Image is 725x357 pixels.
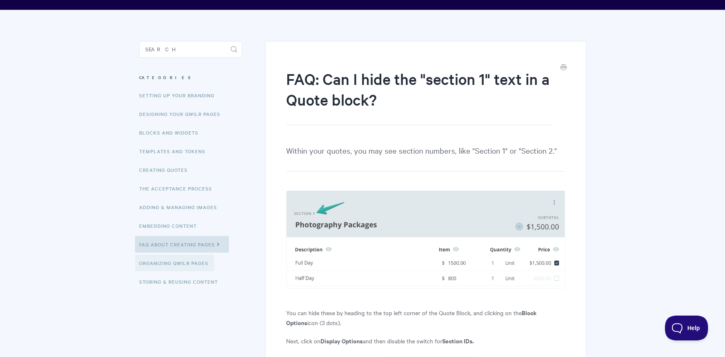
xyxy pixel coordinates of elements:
[139,70,242,85] h3: Categories
[446,336,472,345] strong: ection IDs
[472,336,474,345] b: .
[139,124,205,141] a: Blocks and Widgets
[139,143,212,159] a: Templates and Tokens
[139,87,221,104] a: Setting up your Branding
[286,308,565,328] p: You can hide these by heading to the top left corner of the Quote Block, and clicking on the icon...
[286,308,537,327] strong: Block Options
[139,106,226,122] a: Designing Your Qwilr Pages
[139,162,194,178] a: Creating Quotes
[139,217,203,234] a: Embedding Content
[665,316,708,340] iframe: Toggle Customer Support
[560,63,567,72] a: Print this Article
[139,199,223,215] a: Adding & Managing Images
[442,336,446,345] b: S
[320,336,363,345] strong: Display Options
[286,191,565,289] img: file-SJHSWjlNrr.png
[135,255,214,271] a: Organizing Qwilr Pages
[139,41,242,58] input: Search
[286,144,565,171] p: Within your quotes, you may see section numbers, like "Section 1" or "Section 2."
[139,180,218,197] a: The Acceptance Process
[139,273,224,290] a: Storing & Reusing Content
[286,68,552,125] h1: FAQ: Can I hide the "section 1" text in a Quote block?
[286,336,565,346] p: Next, click on and then disable the switch for
[135,236,229,253] a: FAQ About Creating Pages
